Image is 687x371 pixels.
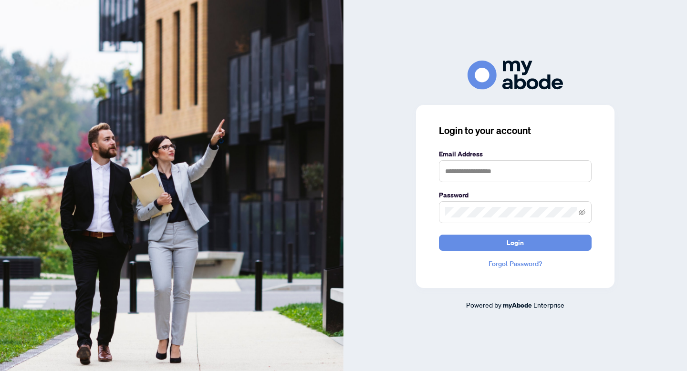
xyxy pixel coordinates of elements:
[439,235,592,251] button: Login
[533,300,564,309] span: Enterprise
[503,300,532,310] a: myAbode
[439,124,592,137] h3: Login to your account
[466,300,501,309] span: Powered by
[468,61,563,90] img: ma-logo
[439,190,592,200] label: Password
[439,149,592,159] label: Email Address
[439,258,592,269] a: Forgot Password?
[579,209,585,216] span: eye-invisible
[507,235,524,250] span: Login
